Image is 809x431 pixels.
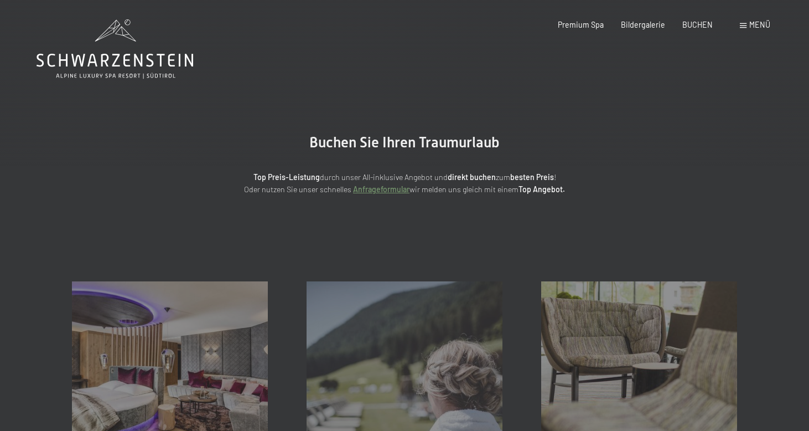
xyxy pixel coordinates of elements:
a: Premium Spa [558,20,604,29]
p: durch unser All-inklusive Angebot und zum ! Oder nutzen Sie unser schnelles wir melden uns gleich... [161,171,648,196]
span: Buchen Sie Ihren Traumurlaub [309,134,500,151]
span: Menü [749,20,770,29]
a: Bildergalerie [621,20,665,29]
strong: Top Angebot. [518,184,565,194]
a: BUCHEN [682,20,713,29]
a: Anfrageformular [353,184,409,194]
strong: besten Preis [510,172,554,182]
strong: Top Preis-Leistung [253,172,320,182]
strong: direkt buchen [448,172,496,182]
